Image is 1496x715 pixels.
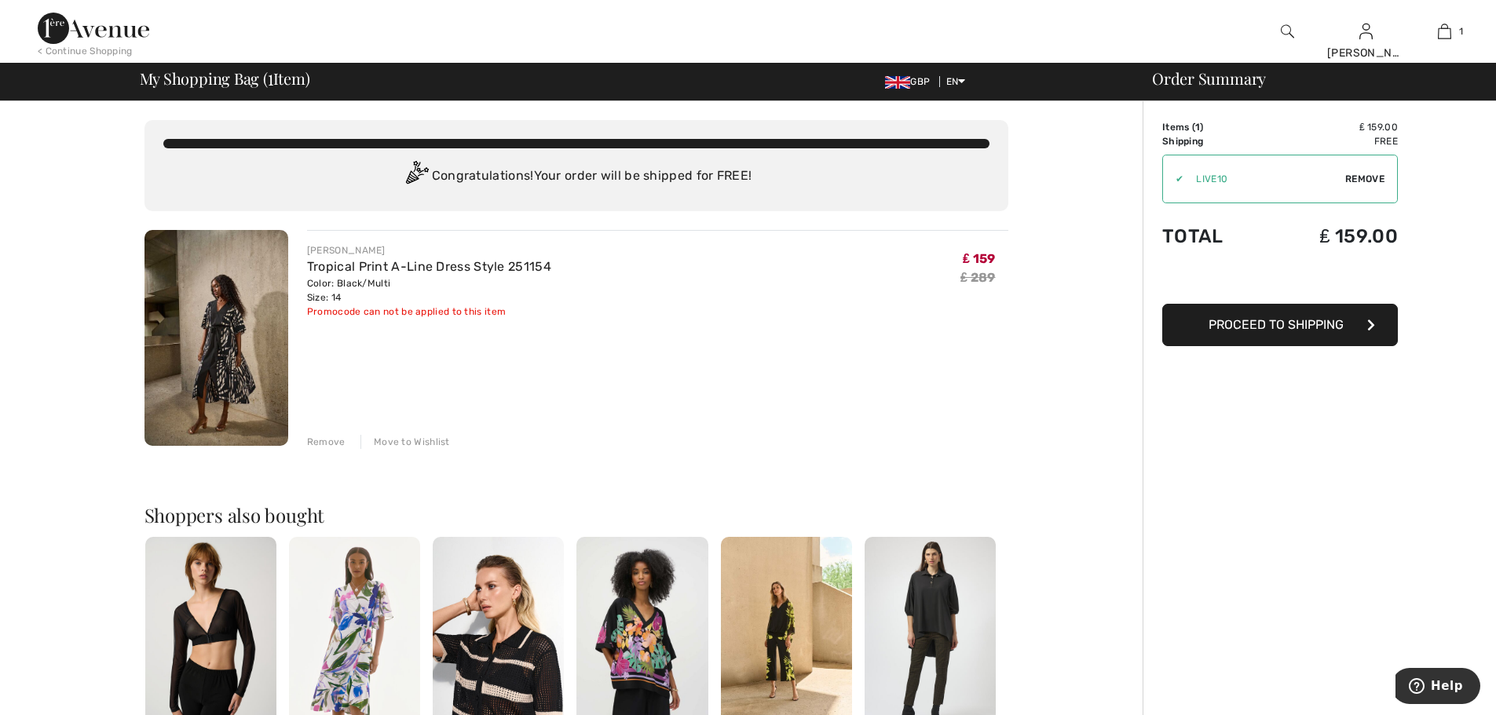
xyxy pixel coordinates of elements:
[163,161,989,192] div: Congratulations! Your order will be shipped for FREE!
[1162,120,1265,134] td: Items ( )
[1281,22,1294,41] img: search the website
[1163,172,1183,186] div: ✔
[140,71,310,86] span: My Shopping Bag ( Item)
[885,76,936,87] span: GBP
[1327,45,1404,61] div: [PERSON_NAME]
[401,161,432,192] img: Congratulation2.svg
[1162,263,1398,298] iframe: PayPal
[1359,22,1373,41] img: My Info
[1459,24,1463,38] span: 1
[885,76,910,89] img: UK Pound
[1265,134,1398,148] td: Free
[1265,210,1398,263] td: ₤ 159.00
[1345,172,1384,186] span: Remove
[1183,155,1345,202] input: Promo code
[960,270,995,285] s: ₤ 289
[38,13,149,44] img: 1ère Avenue
[1406,22,1483,41] a: 1
[144,505,1008,524] h2: Shoppers also bought
[1162,210,1265,263] td: Total
[307,243,551,257] div: [PERSON_NAME]
[307,259,551,274] a: Tropical Print A-Line Dress Style 251154
[1133,71,1487,86] div: Order Summary
[1162,304,1398,346] button: Proceed to Shipping
[1209,317,1344,332] span: Proceed to Shipping
[307,276,551,305] div: Color: Black/Multi Size: 14
[307,305,551,319] div: Promocode can not be applied to this item
[360,435,450,449] div: Move to Wishlist
[38,44,133,58] div: < Continue Shopping
[946,76,966,87] span: EN
[1195,122,1200,133] span: 1
[1438,22,1451,41] img: My Bag
[268,67,273,87] span: 1
[963,251,995,266] span: ₤ 159
[1162,134,1265,148] td: Shipping
[1395,668,1480,707] iframe: Opens a widget where you can find more information
[1359,24,1373,38] a: Sign In
[144,230,288,446] img: Tropical Print A-Line Dress Style 251154
[1265,120,1398,134] td: ₤ 159.00
[307,435,346,449] div: Remove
